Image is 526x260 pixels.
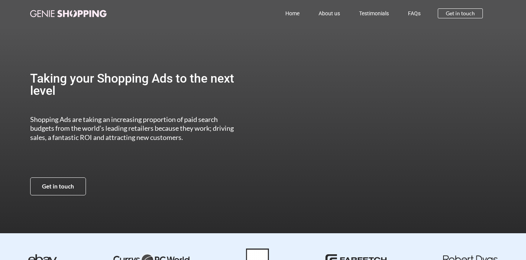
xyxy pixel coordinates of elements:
[30,72,241,97] h2: Taking your Shopping Ads to the next level
[350,5,398,22] a: Testimonials
[42,184,74,189] span: Get in touch
[140,5,431,22] nav: Menu
[276,5,309,22] a: Home
[309,5,350,22] a: About us
[398,5,430,22] a: FAQs
[438,8,483,18] a: Get in touch
[446,11,475,16] span: Get in touch
[30,10,107,17] img: genie-shopping-logo
[30,177,86,195] a: Get in touch
[30,115,234,141] span: Shopping Ads are taking an increasing proportion of paid search budgets from the world’s leading ...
